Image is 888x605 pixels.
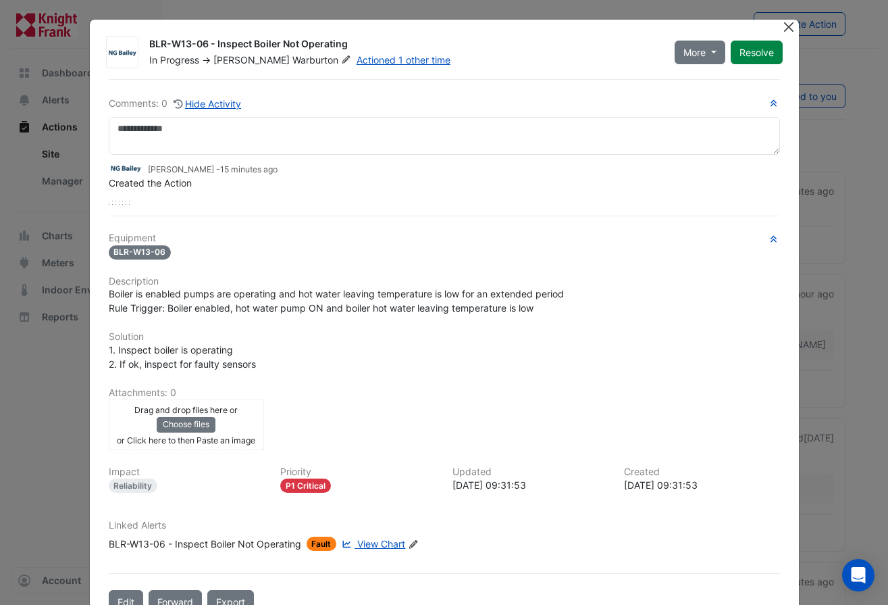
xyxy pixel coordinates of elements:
[148,164,278,176] small: [PERSON_NAME] -
[149,54,199,66] span: In Progress
[280,479,331,493] div: P1 Critical
[782,20,796,34] button: Close
[408,539,418,550] fa-icon: Edit Linked Alerts
[731,41,783,64] button: Resolve
[173,96,242,112] button: Hide Activity
[109,466,265,478] h6: Impact
[109,387,780,399] h6: Attachments: 0
[109,331,780,343] h6: Solution
[357,54,450,66] a: Actioned 1 other time
[452,478,608,492] div: [DATE] 09:31:53
[109,288,564,314] span: Boiler is enabled pumps are operating and hot water leaving temperature is low for an extended pe...
[109,245,172,260] span: BLR-W13-06
[624,478,780,492] div: [DATE] 09:31:53
[117,435,255,445] small: or Click here to then Paste an image
[157,417,215,432] button: Choose files
[202,54,211,66] span: ->
[280,466,436,478] h6: Priority
[675,41,725,64] button: More
[107,46,138,59] img: NG Bailey
[213,54,290,66] span: [PERSON_NAME]
[109,233,780,244] h6: Equipment
[683,45,706,59] span: More
[109,96,242,112] div: Comments: 0
[149,37,658,53] div: BLR-W13-06 - Inspect Boiler Not Operating
[109,479,158,493] div: Reliability
[109,161,142,176] img: NG Bailey
[357,538,405,550] span: View Chart
[134,405,238,415] small: Drag and drop files here or
[452,466,608,478] h6: Updated
[109,520,780,531] h6: Linked Alerts
[109,344,256,370] span: 1. Inspect boiler is operating 2. If ok, inspect for faulty sensors
[307,537,337,551] span: Fault
[624,466,780,478] h6: Created
[842,559,874,591] div: Open Intercom Messenger
[220,164,278,174] span: 2025-09-12 09:31:53
[339,537,405,551] a: View Chart
[109,276,780,287] h6: Description
[292,53,354,67] span: Warburton
[109,537,301,551] div: BLR-W13-06 - Inspect Boiler Not Operating
[109,177,192,189] span: Created the Action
